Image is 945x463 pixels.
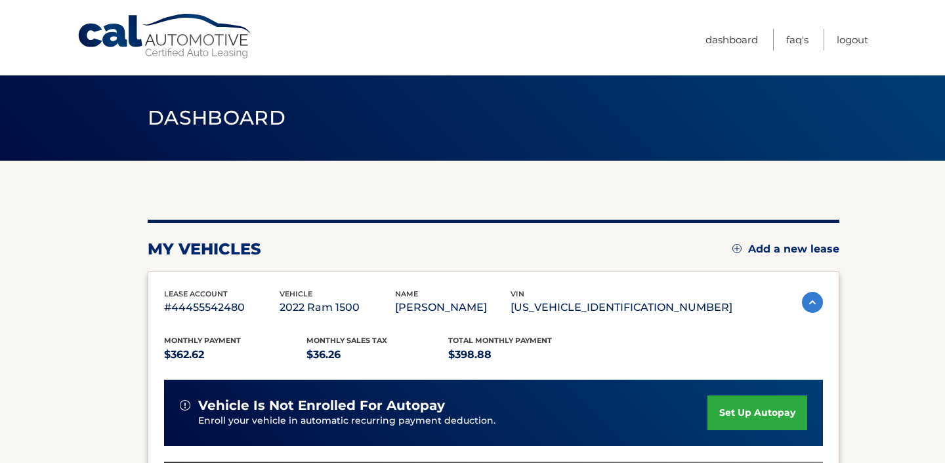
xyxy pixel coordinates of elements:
p: [US_VEHICLE_IDENTIFICATION_NUMBER] [511,298,732,317]
img: alert-white.svg [180,400,190,411]
span: Total Monthly Payment [448,336,552,345]
p: #44455542480 [164,298,280,317]
img: add.svg [732,244,742,253]
h2: my vehicles [148,239,261,259]
p: $398.88 [448,346,591,364]
p: [PERSON_NAME] [395,298,511,317]
span: Monthly Payment [164,336,241,345]
span: Dashboard [148,106,285,130]
span: lease account [164,289,228,298]
p: Enroll your vehicle in automatic recurring payment deduction. [198,414,707,428]
p: $362.62 [164,346,306,364]
img: accordion-active.svg [802,292,823,313]
a: Dashboard [705,29,758,50]
a: Logout [837,29,868,50]
a: FAQ's [786,29,808,50]
span: vin [511,289,524,298]
p: $36.26 [306,346,449,364]
a: Cal Automotive [77,13,254,60]
p: 2022 Ram 1500 [280,298,395,317]
span: vehicle [280,289,312,298]
span: vehicle is not enrolled for autopay [198,397,445,414]
span: Monthly sales Tax [306,336,387,345]
a: Add a new lease [732,243,839,256]
span: name [395,289,418,298]
a: set up autopay [707,395,807,430]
